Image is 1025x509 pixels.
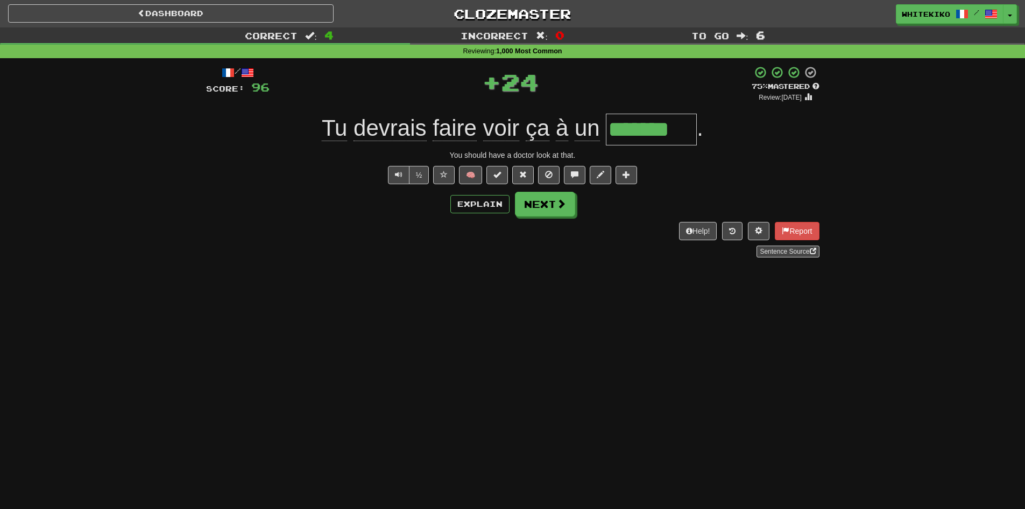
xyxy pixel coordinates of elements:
[206,84,245,93] span: Score:
[459,166,482,184] button: 🧠
[461,30,528,41] span: Incorrect
[305,31,317,40] span: :
[206,66,270,79] div: /
[251,80,270,94] span: 96
[324,29,334,41] span: 4
[775,222,819,240] button: Report
[902,9,950,19] span: whitekiko
[691,30,729,41] span: To go
[8,4,334,23] a: Dashboard
[538,166,560,184] button: Ignore sentence (alt+i)
[679,222,717,240] button: Help!
[759,94,802,101] small: Review: [DATE]
[896,4,1003,24] a: whitekiko /
[386,166,429,184] div: Text-to-speech controls
[245,30,298,41] span: Correct
[388,166,409,184] button: Play sentence audio (ctl+space)
[206,150,819,161] div: You should have a doctor look at that.
[575,115,600,141] span: un
[501,68,539,95] span: 24
[496,47,562,55] strong: 1,000 Most Common
[564,166,585,184] button: Discuss sentence (alt+u)
[722,222,743,240] button: Round history (alt+y)
[515,192,575,217] button: Next
[757,246,819,257] a: Sentence Source
[555,29,564,41] span: 0
[512,166,534,184] button: Reset to 0% Mastered (alt+r)
[322,115,347,141] span: Tu
[756,29,765,41] span: 6
[482,66,501,98] span: +
[354,115,426,141] span: devrais
[486,166,508,184] button: Set this sentence to 100% Mastered (alt+m)
[737,31,748,40] span: :
[974,9,979,16] span: /
[697,115,703,141] span: .
[752,82,768,90] span: 75 %
[483,115,520,141] span: voir
[433,166,455,184] button: Favorite sentence (alt+f)
[433,115,477,141] span: faire
[350,4,675,23] a: Clozemaster
[526,115,549,141] span: ça
[556,115,568,141] span: à
[409,166,429,184] button: ½
[536,31,548,40] span: :
[752,82,819,92] div: Mastered
[590,166,611,184] button: Edit sentence (alt+d)
[616,166,637,184] button: Add to collection (alt+a)
[450,195,510,213] button: Explain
